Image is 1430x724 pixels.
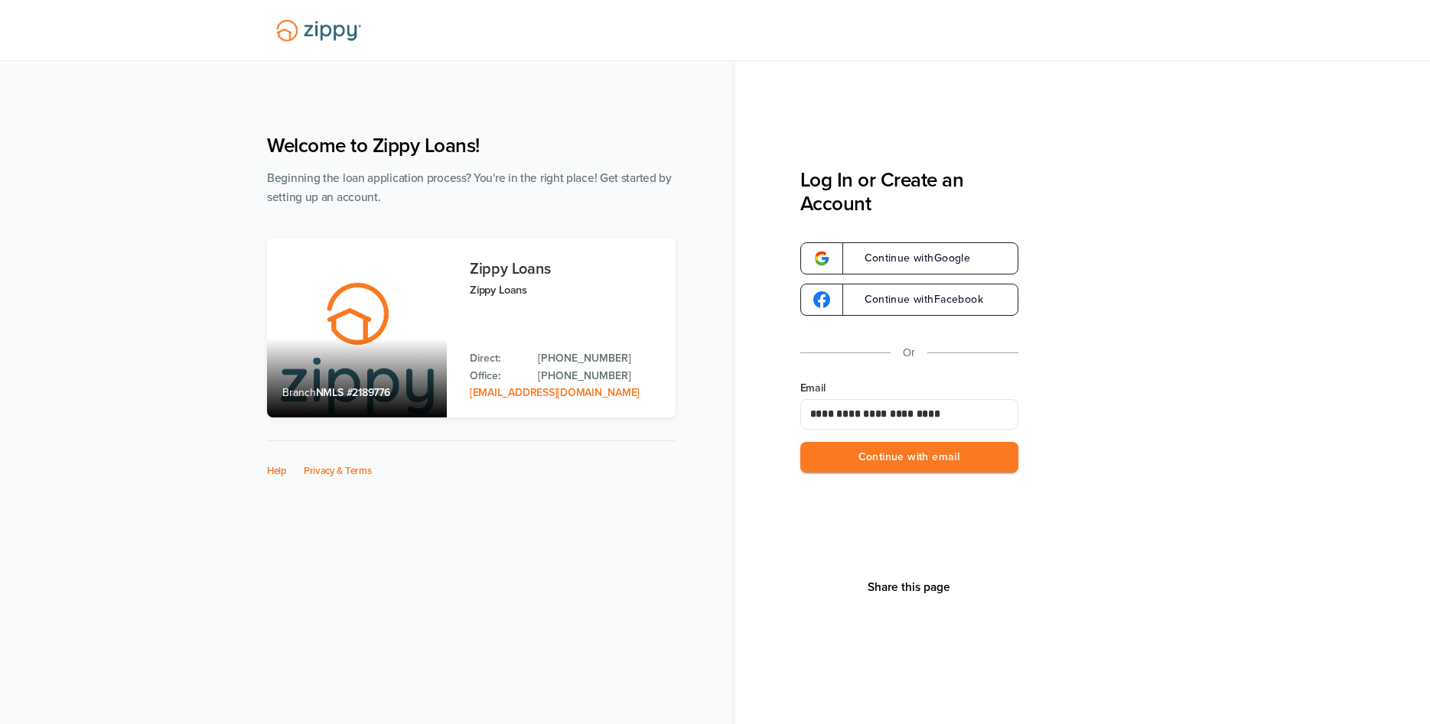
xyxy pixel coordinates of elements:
[470,350,523,367] p: Direct:
[849,253,971,264] span: Continue with Google
[267,465,287,477] a: Help
[800,168,1018,216] h3: Log In or Create an Account
[800,381,1018,396] label: Email
[849,294,983,305] span: Continue with Facebook
[470,368,523,385] p: Office:
[470,261,660,278] h3: Zippy Loans
[470,386,640,399] a: Email Address: zippyguide@zippymh.com
[800,242,1018,274] a: google-logoContinue withGoogle
[863,580,955,595] button: Share This Page
[316,386,390,399] span: NMLS #2189776
[813,291,830,308] img: google-logo
[800,284,1018,316] a: google-logoContinue withFacebook
[538,350,660,367] a: Direct Phone: 512-975-2947
[267,171,672,204] span: Beginning the loan application process? You're in the right place! Get started by setting up an a...
[903,343,915,362] p: Or
[267,13,370,48] img: Lender Logo
[800,399,1018,430] input: Email Address
[813,250,830,267] img: google-logo
[800,442,1018,473] button: Continue with email
[267,134,676,157] h1: Welcome to Zippy Loans!
[470,281,660,299] p: Zippy Loans
[282,386,316,399] span: Branch
[538,368,660,385] a: Office Phone: 512-975-2947
[304,465,372,477] a: Privacy & Terms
